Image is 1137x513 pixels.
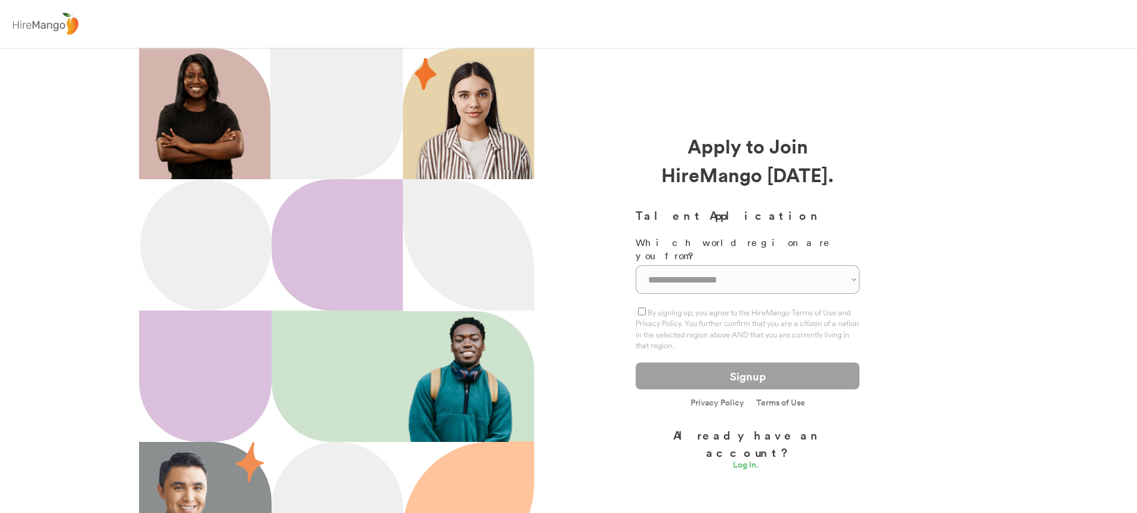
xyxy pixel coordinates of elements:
a: Log In. [733,460,763,472]
div: Already have an account? [636,426,859,460]
img: 29 [415,58,436,90]
img: 202x218.png [403,312,524,442]
img: Ellipse%2012 [140,179,272,311]
h3: Talent Application [636,207,859,224]
div: Which world region are you from? [636,236,859,263]
img: logo%20-%20hiremango%20gray.png [9,10,82,38]
label: By signing up, you agree to the HireMango Terms of Use and Privacy Policy. You further confirm th... [636,308,859,350]
button: Signup [636,363,859,389]
div: Apply to Join HireMango [DATE]. [636,131,859,189]
img: hispanic%20woman.png [415,60,534,179]
img: 200x220.png [141,48,258,179]
img: 55 [236,442,264,483]
a: Terms of Use [756,398,805,407]
a: Privacy Policy [691,398,744,408]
